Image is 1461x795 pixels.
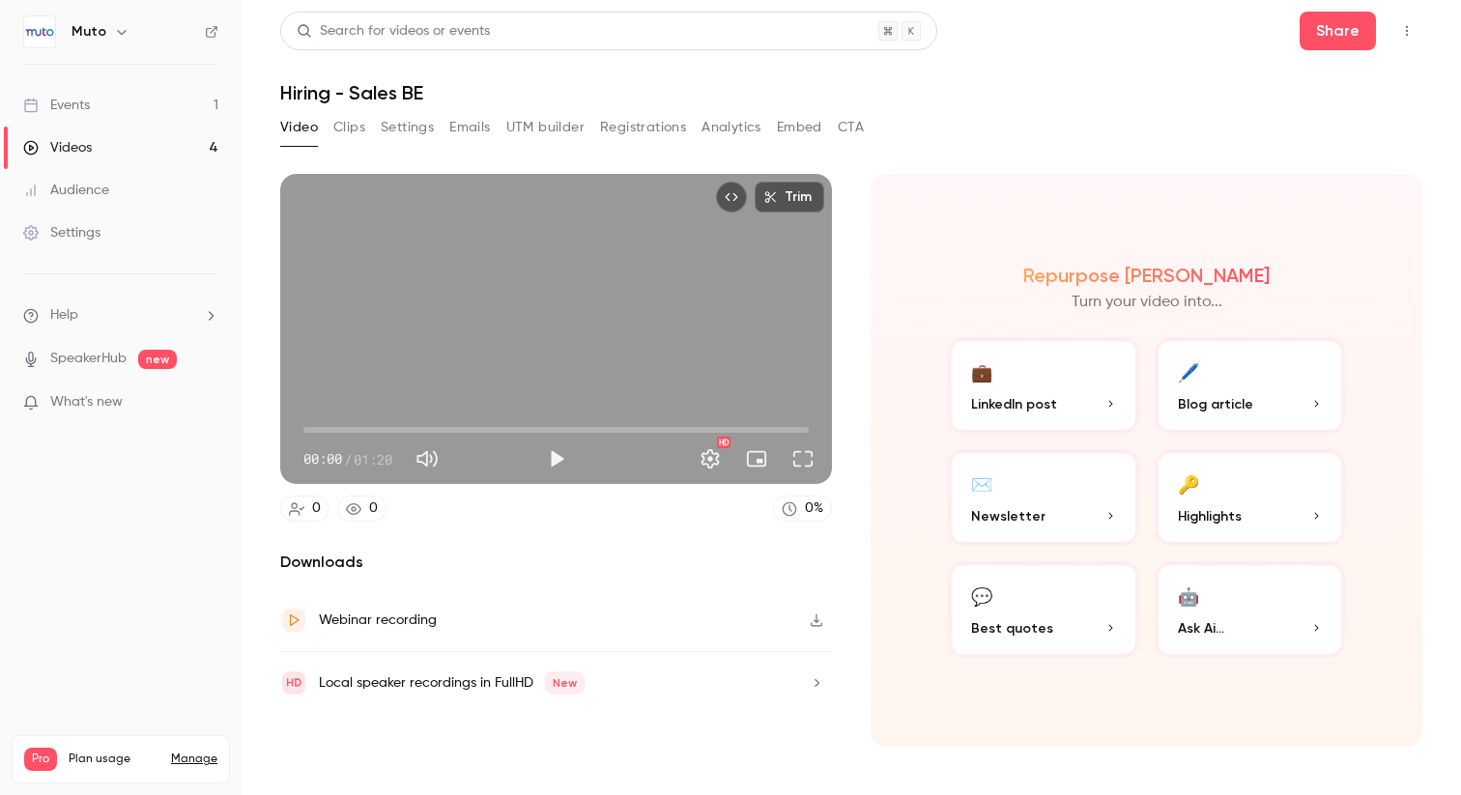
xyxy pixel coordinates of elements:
[1178,356,1199,386] div: 🖊️
[23,223,100,242] div: Settings
[24,16,55,47] img: Muto
[337,496,387,522] a: 0
[344,449,352,469] span: /
[449,112,490,143] button: Emails
[1178,394,1253,414] span: Blog article
[702,112,761,143] button: Analytics
[971,394,1057,414] span: LinkedIn post
[777,112,822,143] button: Embed
[1178,581,1199,610] div: 🤖
[280,551,832,574] h2: Downloads
[755,182,824,213] button: Trim
[773,496,832,522] a: 0%
[506,112,585,143] button: UTM builder
[1178,618,1224,639] span: Ask Ai...
[1155,337,1346,434] button: 🖊️Blog article
[717,437,730,448] div: HD
[1300,12,1376,50] button: Share
[971,618,1053,639] span: Best quotes
[319,609,437,632] div: Webinar recording
[50,392,123,412] span: What's new
[303,449,342,469] span: 00:00
[408,440,446,478] button: Mute
[691,440,730,478] button: Settings
[138,350,177,369] span: new
[23,96,90,115] div: Events
[280,112,318,143] button: Video
[23,138,92,157] div: Videos
[69,752,159,767] span: Plan usage
[600,112,686,143] button: Registrations
[948,561,1139,658] button: 💬Best quotes
[72,22,106,42] h6: Muto
[312,498,321,519] div: 0
[1023,264,1270,287] h2: Repurpose [PERSON_NAME]
[280,496,329,522] a: 0
[24,748,57,771] span: Pro
[838,112,864,143] button: CTA
[171,752,217,767] a: Manage
[737,440,776,478] button: Turn on miniplayer
[1072,291,1222,314] p: Turn your video into...
[1391,15,1422,46] button: Top Bar Actions
[971,581,992,610] div: 💬
[1178,468,1199,498] div: 🔑
[948,449,1139,546] button: ✉️Newsletter
[1178,506,1242,526] span: Highlights
[805,498,823,519] div: 0 %
[50,349,127,369] a: SpeakerHub
[545,671,585,695] span: New
[297,21,490,42] div: Search for videos or events
[971,468,992,498] div: ✉️
[23,305,218,326] li: help-dropdown-opener
[716,182,747,213] button: Embed video
[971,506,1046,526] span: Newsletter
[23,181,109,200] div: Audience
[195,394,218,412] iframe: Noticeable Trigger
[971,356,992,386] div: 💼
[50,305,78,326] span: Help
[948,337,1139,434] button: 💼LinkedIn post
[381,112,434,143] button: Settings
[319,671,585,695] div: Local speaker recordings in FullHD
[784,440,822,478] button: Full screen
[537,440,576,478] button: Play
[354,449,392,469] span: 01:20
[369,498,378,519] div: 0
[280,81,1422,104] h1: Hiring - Sales BE
[303,449,392,469] div: 00:00
[333,112,365,143] button: Clips
[1155,449,1346,546] button: 🔑Highlights
[1155,561,1346,658] button: 🤖Ask Ai...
